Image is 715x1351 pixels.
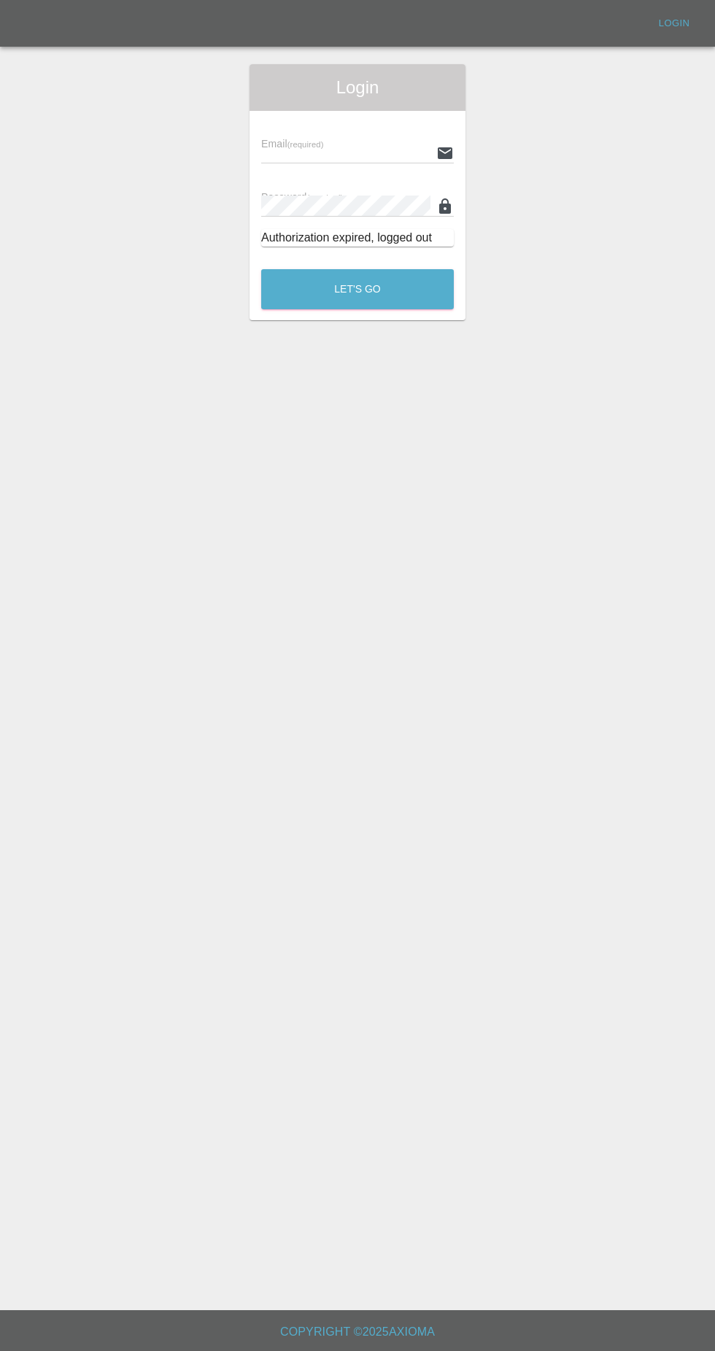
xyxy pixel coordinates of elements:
[287,140,324,149] small: (required)
[307,193,344,202] small: (required)
[261,138,323,150] span: Email
[261,76,454,99] span: Login
[12,1322,703,1342] h6: Copyright © 2025 Axioma
[261,269,454,309] button: Let's Go
[261,229,454,247] div: Authorization expired, logged out
[651,12,697,35] a: Login
[261,191,343,203] span: Password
